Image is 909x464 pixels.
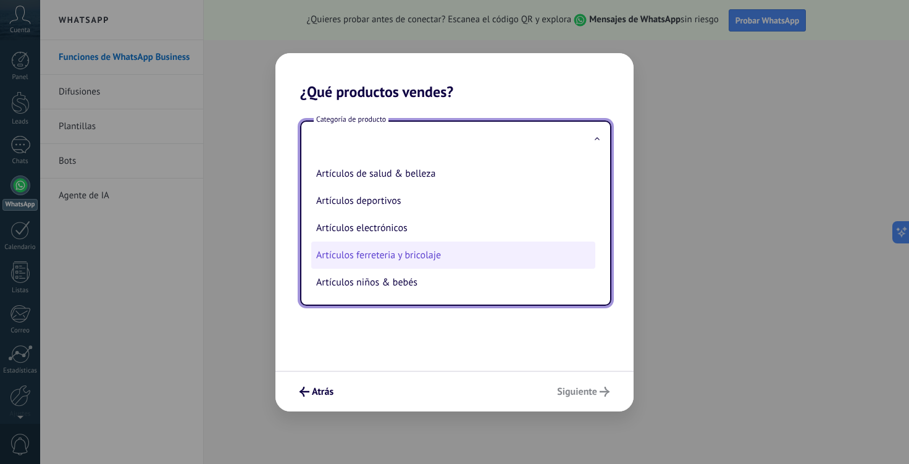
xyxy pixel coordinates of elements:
span: Categoría de producto [314,114,388,125]
button: Atrás [294,381,339,402]
h2: ¿Qué productos vendes? [275,53,634,101]
li: Artículos electrónicos [311,214,595,242]
li: Artículos ferreteria y bricolaje [311,242,595,269]
li: Artículos para el hogar [311,296,595,323]
li: Artículos de salud & belleza [311,160,595,187]
li: Artículos deportivos [311,187,595,214]
span: Atrás [312,387,333,396]
li: Artículos niños & bebés [311,269,595,296]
